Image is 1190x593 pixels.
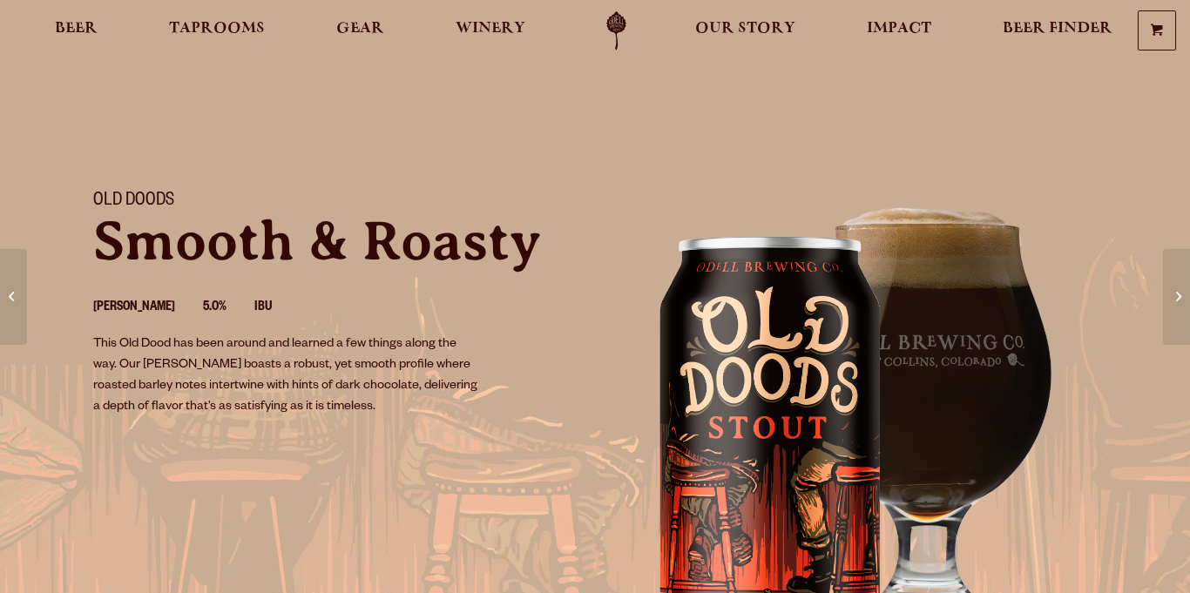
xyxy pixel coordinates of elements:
a: Odell Home [584,11,649,51]
li: IBU [254,297,300,320]
li: 5.0% [203,297,254,320]
p: This Old Dood has been around and learned a few things along the way. Our [PERSON_NAME] boasts a ... [93,334,478,418]
a: Taprooms [158,11,276,51]
a: Beer [44,11,109,51]
span: Beer [55,22,98,36]
span: Taprooms [169,22,265,36]
p: Smooth & Roasty [93,213,574,269]
a: Beer Finder [991,11,1124,51]
a: Winery [444,11,537,51]
span: Impact [867,22,931,36]
a: Gear [325,11,396,51]
span: Gear [336,22,384,36]
span: Beer Finder [1003,22,1112,36]
a: Impact [855,11,943,51]
h1: Old Doods [93,191,574,213]
span: Winery [456,22,525,36]
span: Our Story [695,22,795,36]
a: Our Story [684,11,807,51]
li: [PERSON_NAME] [93,297,203,320]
